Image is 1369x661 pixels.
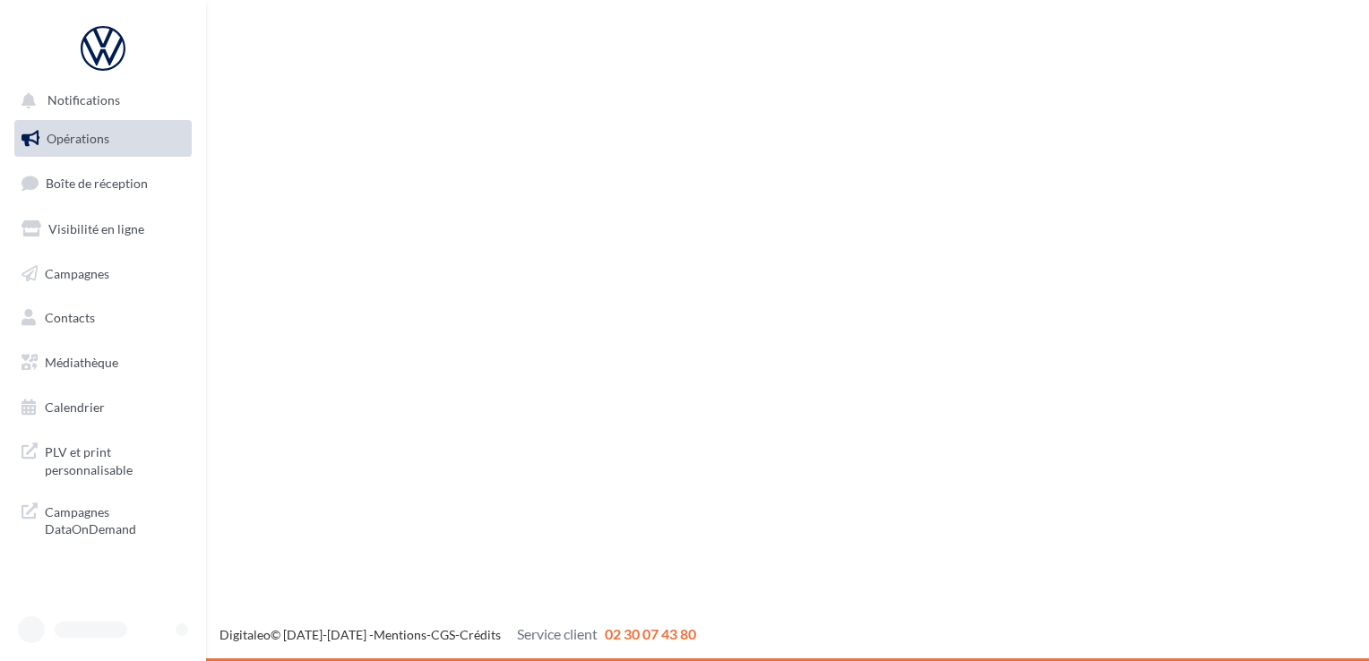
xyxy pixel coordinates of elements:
a: Campagnes [11,255,195,293]
span: PLV et print personnalisable [45,440,185,478]
a: Visibilité en ligne [11,210,195,248]
span: 02 30 07 43 80 [605,625,696,642]
span: Campagnes DataOnDemand [45,500,185,538]
a: Médiathèque [11,344,195,382]
span: © [DATE]-[DATE] - - - [220,627,696,642]
a: Contacts [11,299,195,337]
span: Opérations [47,131,109,146]
span: Visibilité en ligne [48,221,144,236]
span: Boîte de réception [46,176,148,191]
span: Calendrier [45,399,105,415]
a: Campagnes DataOnDemand [11,493,195,545]
a: CGS [431,627,455,642]
a: Calendrier [11,389,195,426]
span: Campagnes [45,265,109,280]
span: Service client [517,625,598,642]
span: Médiathèque [45,355,118,370]
a: Digitaleo [220,627,271,642]
a: PLV et print personnalisable [11,433,195,485]
a: Mentions [374,627,426,642]
a: Opérations [11,120,195,158]
span: Contacts [45,310,95,325]
span: Notifications [47,93,120,108]
a: Crédits [460,627,501,642]
a: Boîte de réception [11,164,195,202]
